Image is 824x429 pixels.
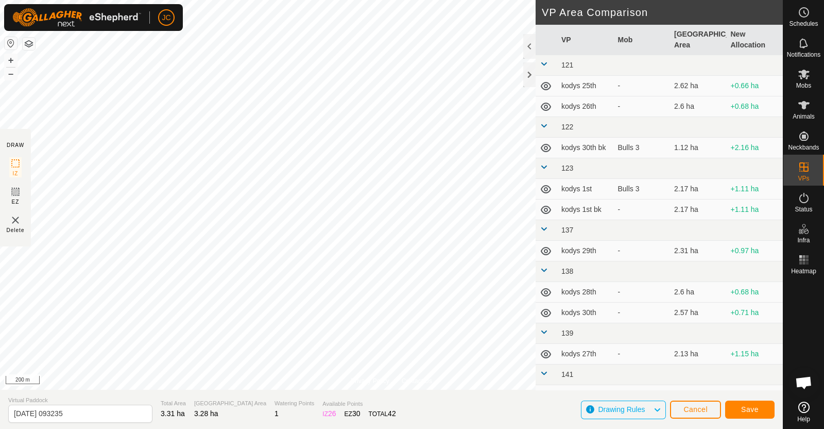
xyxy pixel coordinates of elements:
[797,416,810,422] span: Help
[670,200,727,220] td: 2.17 ha
[5,68,17,80] button: –
[618,204,666,215] div: -
[670,138,727,158] td: 1.12 ha
[670,385,727,406] td: 3.02 ha
[796,82,811,89] span: Mobs
[274,399,314,408] span: Watering Points
[352,409,360,418] span: 30
[727,138,783,158] td: +2.16 ha
[561,61,573,69] span: 121
[557,344,614,365] td: kodys 27th
[345,408,360,419] div: EZ
[788,144,819,151] span: Neckbands
[741,405,759,414] span: Save
[727,344,783,365] td: +1.15 ha
[351,376,389,386] a: Privacy Policy
[727,303,783,323] td: +0.71 ha
[614,25,671,55] th: Mob
[795,206,812,212] span: Status
[670,282,727,303] td: 2.6 ha
[388,409,396,418] span: 42
[561,123,573,131] span: 122
[791,268,816,274] span: Heatmap
[618,101,666,112] div: -
[542,6,783,19] h2: VP Area Comparison
[369,408,396,419] div: TOTAL
[683,405,708,414] span: Cancel
[557,96,614,117] td: kodys 26th
[727,25,783,55] th: New Allocation
[670,25,727,55] th: [GEOGRAPHIC_DATA] Area
[13,170,19,177] span: IZ
[557,385,614,406] td: rowed 25th
[7,141,24,149] div: DRAW
[12,198,20,206] span: EZ
[618,349,666,359] div: -
[727,200,783,220] td: +1.11 ha
[727,385,783,406] td: +0.26 ha
[670,241,727,261] td: 2.31 ha
[727,241,783,261] td: +0.97 ha
[618,307,666,318] div: -
[787,52,820,58] span: Notifications
[557,200,614,220] td: kodys 1st bk
[783,398,824,426] a: Help
[561,226,573,234] span: 137
[194,399,266,408] span: [GEOGRAPHIC_DATA] Area
[161,409,185,418] span: 3.31 ha
[789,21,818,27] span: Schedules
[9,214,22,226] img: VP
[557,76,614,96] td: kodys 25th
[561,370,573,378] span: 141
[670,179,727,200] td: 2.17 ha
[402,376,432,386] a: Contact Us
[557,282,614,303] td: kodys 28th
[322,400,396,408] span: Available Points
[670,401,721,419] button: Cancel
[598,405,645,414] span: Drawing Rules
[557,25,614,55] th: VP
[557,138,614,158] td: kodys 30th bk
[23,38,35,50] button: Map Layers
[727,179,783,200] td: +1.11 ha
[618,184,666,194] div: Bulls 3
[557,179,614,200] td: kodys 1st
[797,237,810,243] span: Infra
[670,96,727,117] td: 2.6 ha
[670,344,727,365] td: 2.13 ha
[557,303,614,323] td: kodys 30th
[557,241,614,261] td: kodys 29th
[7,226,25,234] span: Delete
[162,12,170,23] span: JC
[274,409,279,418] span: 1
[5,37,17,49] button: Reset Map
[194,409,218,418] span: 3.28 ha
[561,164,573,172] span: 123
[618,80,666,91] div: -
[670,76,727,96] td: 2.62 ha
[8,396,152,405] span: Virtual Paddock
[727,76,783,96] td: +0.66 ha
[561,267,573,275] span: 138
[5,54,17,67] button: +
[725,401,775,419] button: Save
[328,409,336,418] span: 26
[161,399,186,408] span: Total Area
[618,142,666,153] div: Bulls 3
[727,96,783,117] td: +0.68 ha
[561,329,573,337] span: 139
[12,8,141,27] img: Gallagher Logo
[788,367,819,398] div: Open chat
[670,303,727,323] td: 2.57 ha
[618,390,666,401] div: -
[727,282,783,303] td: +0.68 ha
[798,175,809,181] span: VPs
[618,287,666,298] div: -
[793,113,815,120] span: Animals
[322,408,336,419] div: IZ
[618,245,666,256] div: -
